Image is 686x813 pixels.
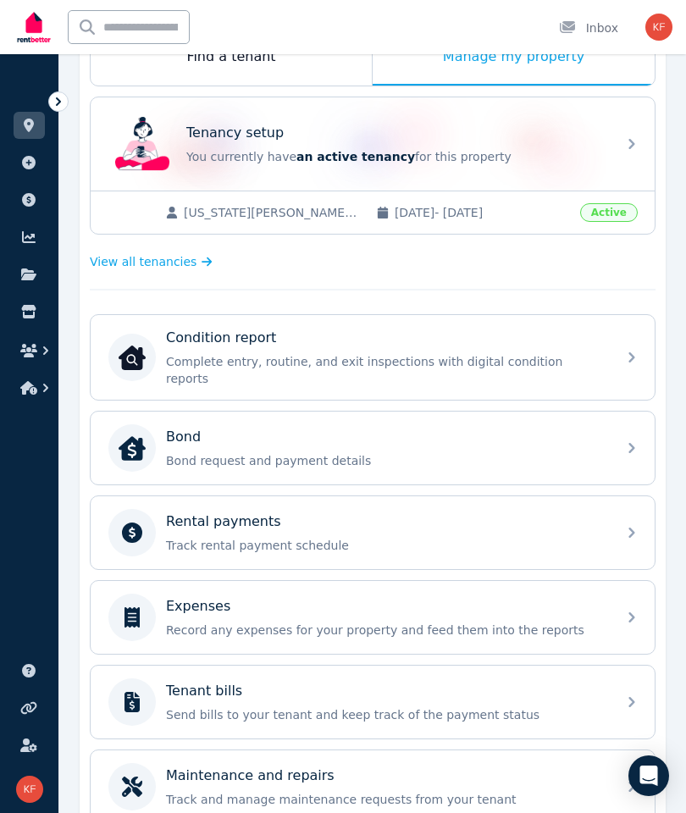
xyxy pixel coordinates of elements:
img: Tenancy setup [115,117,169,171]
span: View all tenancies [90,253,196,270]
a: ExpensesRecord any expenses for your property and feed them into the reports [91,581,655,654]
a: Rental paymentsTrack rental payment schedule [91,496,655,569]
img: Bond [119,434,146,462]
p: Tenant bills [166,681,242,701]
a: Tenant billsSend bills to your tenant and keep track of the payment status [91,666,655,738]
img: kflynn852@gmail.com [16,776,43,803]
p: Bond [166,427,201,447]
span: [DATE] - [DATE] [395,204,570,221]
p: Bond request and payment details [166,452,606,469]
p: Complete entry, routine, and exit inspections with digital condition reports [166,353,606,387]
img: Condition report [119,344,146,371]
span: Active [580,203,638,222]
p: Send bills to your tenant and keep track of the payment status [166,706,606,723]
p: Maintenance and repairs [166,766,335,786]
a: BondBondBond request and payment details [91,412,655,484]
div: Open Intercom Messenger [628,755,669,796]
p: Track and manage maintenance requests from your tenant [166,791,606,808]
p: Expenses [166,596,230,617]
a: View all tenancies [90,253,213,270]
div: Inbox [559,19,618,36]
p: Rental payments [166,512,281,532]
div: Manage my property [373,30,655,86]
span: an active tenancy [296,150,415,163]
img: RentBetter [14,6,54,48]
img: kflynn852@gmail.com [645,14,672,41]
p: Track rental payment schedule [166,537,606,554]
a: Tenancy setupTenancy setupYou currently havean active tenancyfor this property [91,97,655,191]
a: Condition reportCondition reportComplete entry, routine, and exit inspections with digital condit... [91,315,655,400]
div: Find a tenant [91,30,372,86]
p: Record any expenses for your property and feed them into the reports [166,622,606,639]
span: [US_STATE][PERSON_NAME], [PERSON_NAME] [184,204,359,221]
p: Tenancy setup [186,123,284,143]
span: ORGANISE [14,93,67,105]
p: Condition report [166,328,276,348]
p: You currently have for this property [186,148,606,165]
